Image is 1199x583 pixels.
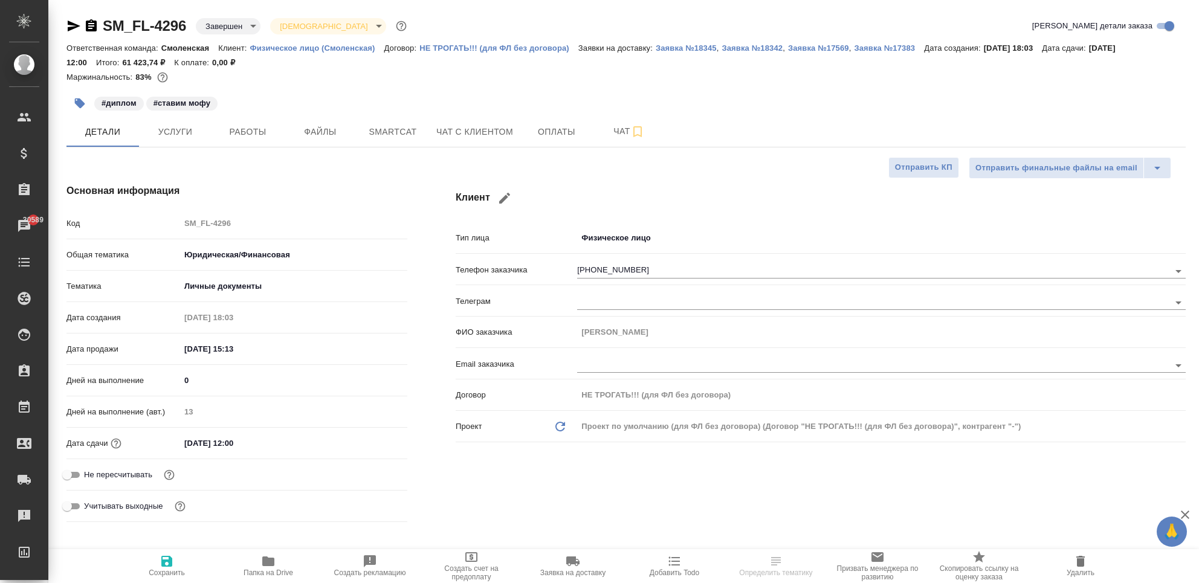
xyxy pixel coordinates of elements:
input: Пустое поле [180,309,286,326]
button: Создать рекламацию [319,549,421,583]
button: Заявка на доставку [522,549,624,583]
p: #диплом [102,97,137,109]
span: Удалить [1067,569,1094,577]
span: Учитывать выходные [84,500,163,512]
p: 0,00 ₽ [212,58,244,67]
span: Детали [74,124,132,140]
p: Заявка №17569 [788,43,849,53]
button: Заявка №18345 [656,42,717,54]
p: Тип лица [456,232,577,244]
div: Юридическая/Финансовая [180,245,407,265]
span: Создать счет на предоплату [428,564,515,581]
span: Отправить финальные файлы на email [975,161,1137,175]
input: Пустое поле [577,386,1186,404]
span: Smartcat [364,124,422,140]
input: Пустое поле [180,214,407,232]
div: Проект по умолчанию (для ФЛ без договора) (Договор "НЕ ТРОГАТЬ!!! (для ФЛ без договора)", контраг... [577,416,1186,437]
span: Не пересчитывать [84,469,152,481]
button: 1300.45 RUB; 344.47 AED; [155,69,170,85]
span: Папка на Drive [244,569,293,577]
p: , [849,43,855,53]
p: Договор: [384,43,420,53]
p: Дата сдачи: [1042,43,1088,53]
button: Скопировать ссылку для ЯМессенджера [66,19,81,33]
p: Дней на выполнение (авт.) [66,406,180,418]
p: Код [66,217,180,230]
button: Скопировать ссылку [84,19,99,33]
button: Заявка №18342 [722,42,783,54]
p: Заявка №18345 [656,43,717,53]
a: Физическое лицо (Смоленская) [250,42,384,53]
span: Файлы [291,124,349,140]
p: Смоленская [161,43,219,53]
input: ✎ Введи что-нибудь [180,340,286,358]
span: Заявка на доставку [540,569,606,577]
p: Заявки на доставку: [578,43,656,53]
span: ставим мофу [145,97,219,108]
a: НЕ ТРОГАТЬ!!! (для ФЛ без договора) [419,42,578,53]
button: Создать счет на предоплату [421,549,522,583]
svg: Подписаться [630,124,645,139]
span: Скопировать ссылку на оценку заказа [936,564,1023,581]
p: #ставим мофу [154,97,211,109]
div: Завершен [270,18,386,34]
button: Заявка №17569 [788,42,849,54]
div: split button [969,157,1171,179]
span: [PERSON_NAME] детали заказа [1032,20,1152,32]
p: Дней на выполнение [66,375,180,387]
p: Проект [456,420,482,433]
span: 🙏 [1162,519,1182,544]
p: Дата создания: [924,43,983,53]
button: [DEMOGRAPHIC_DATA] [276,21,371,31]
h4: Основная информация [66,184,407,198]
button: Скопировать ссылку на оценку заказа [928,549,1030,583]
p: [DATE] 18:03 [984,43,1042,53]
button: Доп статусы указывают на важность/срочность заказа [393,18,409,34]
button: Завершен [202,21,246,31]
p: НЕ ТРОГАТЬ!!! (для ФЛ без договора) [419,43,578,53]
p: Дата продажи [66,343,180,355]
button: Определить тематику [725,549,827,583]
p: Маржинальность: [66,72,135,82]
button: 🙏 [1157,517,1187,547]
button: Добавить Todo [624,549,725,583]
p: 61 423,74 ₽ [122,58,174,67]
button: Отправить КП [888,157,959,178]
button: Включи, если не хочешь, чтобы указанная дата сдачи изменилась после переставления заказа в 'Подтв... [161,467,177,483]
button: Open [1170,294,1187,311]
button: Сохранить [116,549,218,583]
button: Добавить тэг [66,90,93,117]
p: Тематика [66,280,180,292]
p: К оплате: [174,58,212,67]
p: Дата создания [66,312,180,324]
span: 30589 [16,214,51,226]
p: , [717,43,722,53]
input: Пустое поле [577,323,1186,341]
p: Email заказчика [456,358,577,370]
button: Если добавить услуги и заполнить их объемом, то дата рассчитается автоматически [108,436,124,451]
p: Телефон заказчика [456,264,577,276]
span: Создать рекламацию [334,569,406,577]
a: 30589 [3,211,45,241]
button: Отправить финальные файлы на email [969,157,1144,179]
button: Выбери, если сб и вс нужно считать рабочими днями для выполнения заказа. [172,498,188,514]
a: SM_FL-4296 [103,18,186,34]
span: диплом [93,97,145,108]
div: Личные документы [180,276,407,297]
input: ✎ Введи что-нибудь [180,434,286,452]
span: Сохранить [149,569,185,577]
button: Призвать менеджера по развитию [827,549,928,583]
p: 83% [135,72,154,82]
p: ФИО заказчика [456,326,577,338]
p: Дата сдачи [66,437,108,449]
p: Физическое лицо (Смоленская) [250,43,384,53]
input: ✎ Введи что-нибудь [180,372,407,389]
button: Заявка №17383 [854,42,924,54]
p: Заявка №17383 [854,43,924,53]
p: Телеграм [456,295,577,308]
span: Добавить Todo [650,569,699,577]
button: Удалить [1030,549,1131,583]
span: Призвать менеджера по развитию [834,564,921,581]
span: Чат [600,124,658,139]
p: Заявка №18342 [722,43,783,53]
